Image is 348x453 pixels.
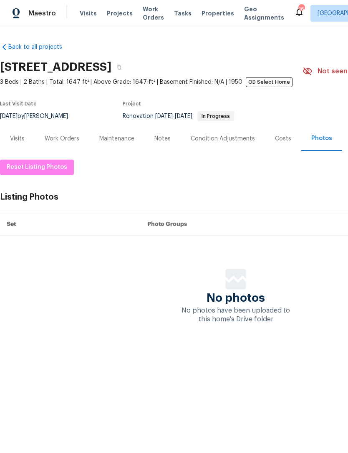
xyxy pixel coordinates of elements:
[107,9,133,18] span: Projects
[45,135,79,143] div: Work Orders
[154,135,171,143] div: Notes
[198,114,233,119] span: In Progress
[7,162,67,173] span: Reset Listing Photos
[298,5,304,13] div: 16
[275,135,291,143] div: Costs
[207,294,265,302] span: No photos
[191,135,255,143] div: Condition Adjustments
[28,9,56,18] span: Maestro
[246,77,293,87] span: OD Select Home
[123,113,234,119] span: Renovation
[202,9,234,18] span: Properties
[10,135,25,143] div: Visits
[182,307,290,323] span: No photos have been uploaded to this home's Drive folder
[155,113,192,119] span: -
[311,134,332,143] div: Photos
[123,101,141,106] span: Project
[80,9,97,18] span: Visits
[143,5,164,22] span: Work Orders
[155,113,173,119] span: [DATE]
[174,10,192,16] span: Tasks
[175,113,192,119] span: [DATE]
[244,5,284,22] span: Geo Assignments
[111,60,126,75] button: Copy Address
[99,135,134,143] div: Maintenance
